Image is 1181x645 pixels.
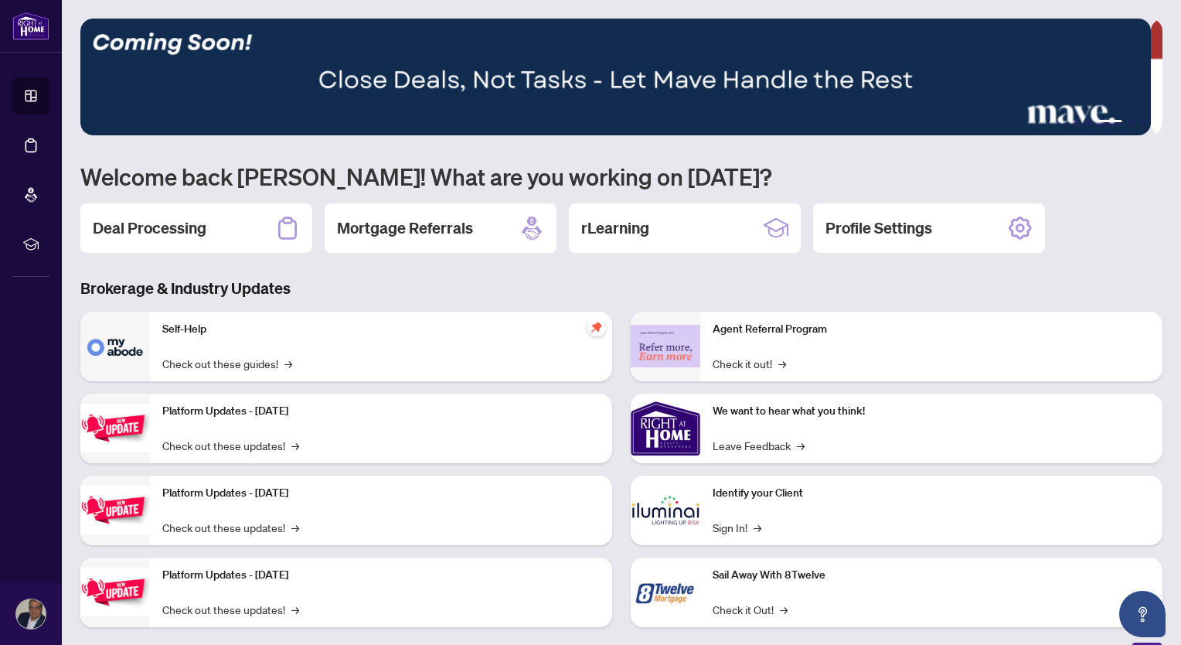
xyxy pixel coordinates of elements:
[631,476,700,545] img: Identify your Client
[713,321,1150,338] p: Agent Referral Program
[713,485,1150,502] p: Identify your Client
[291,601,299,618] span: →
[1073,120,1079,126] button: 1
[713,437,805,454] a: Leave Feedback→
[713,519,761,536] a: Sign In!→
[162,519,299,536] a: Check out these updates!→
[291,437,299,454] span: →
[162,485,600,502] p: Platform Updates - [DATE]
[1085,120,1091,126] button: 2
[713,403,1150,420] p: We want to hear what you think!
[80,19,1151,135] img: Slide 2
[80,162,1162,191] h1: Welcome back [PERSON_NAME]! What are you working on [DATE]?
[778,355,786,372] span: →
[291,519,299,536] span: →
[162,403,600,420] p: Platform Updates - [DATE]
[780,601,788,618] span: →
[337,217,473,239] h2: Mortgage Referrals
[162,355,292,372] a: Check out these guides!→
[80,404,150,452] img: Platform Updates - July 21, 2025
[713,355,786,372] a: Check it out!→
[587,318,606,336] span: pushpin
[581,217,649,239] h2: rLearning
[162,567,600,584] p: Platform Updates - [DATE]
[162,437,299,454] a: Check out these updates!→
[80,486,150,534] img: Platform Updates - July 8, 2025
[1128,120,1135,126] button: 4
[713,601,788,618] a: Check it Out!→
[80,568,150,616] img: Platform Updates - June 23, 2025
[713,567,1150,584] p: Sail Away With 8Twelve
[825,217,932,239] h2: Profile Settings
[797,437,805,454] span: →
[284,355,292,372] span: →
[80,312,150,381] img: Self-Help
[1119,591,1166,637] button: Open asap
[754,519,761,536] span: →
[80,278,1162,299] h3: Brokerage & Industry Updates
[631,325,700,367] img: Agent Referral Program
[631,558,700,627] img: Sail Away With 8Twelve
[162,321,600,338] p: Self-Help
[1141,120,1147,126] button: 5
[16,599,46,629] img: Profile Icon
[93,217,206,239] h2: Deal Processing
[1098,120,1122,126] button: 3
[162,601,299,618] a: Check out these updates!→
[12,12,49,40] img: logo
[631,394,700,463] img: We want to hear what you think!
